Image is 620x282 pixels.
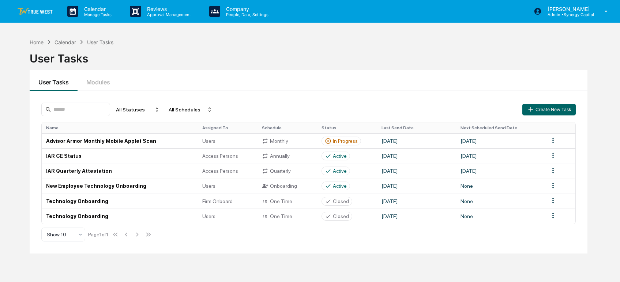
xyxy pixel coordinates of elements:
p: Reviews [141,6,195,12]
td: New Employee Technology Onboarding [42,179,198,194]
span: Access Persons [202,153,238,159]
th: Assigned To [198,122,258,133]
button: Create New Task [522,104,576,115]
div: Closed [333,213,349,219]
td: [DATE] [377,194,456,209]
div: One Time [262,198,313,205]
td: [DATE] [377,164,456,179]
button: Modules [78,70,119,91]
td: None [456,209,545,224]
span: Users [202,183,215,189]
p: People, Data, Settings [220,12,272,17]
div: Onboarding [262,183,313,189]
p: Admin • Synergy Capital [542,12,594,17]
td: Technology Onboarding [42,209,198,224]
td: Advisor Armor Monthly Mobile Applet Scan [42,133,198,148]
td: [DATE] [377,148,456,163]
div: Active [333,183,347,189]
p: Manage Tasks [78,12,115,17]
span: Access Persons [202,168,238,174]
div: Home [30,39,44,45]
iframe: Open customer support [597,258,616,278]
div: Monthly [262,138,313,144]
button: User Tasks [30,70,78,91]
td: [DATE] [456,148,545,163]
td: [DATE] [456,133,545,148]
td: [DATE] [377,179,456,194]
td: IAR CE Status [42,148,198,163]
th: Status [317,122,377,133]
div: In Progress [333,138,358,144]
span: Users [202,138,215,144]
td: [DATE] [377,209,456,224]
div: All Schedules [166,104,215,115]
div: Annually [262,153,313,159]
div: Page 1 of 1 [88,232,108,237]
th: Schedule [258,122,317,133]
div: User Tasks [87,39,113,45]
th: Next Scheduled Send Date [456,122,545,133]
td: [DATE] [377,133,456,148]
td: None [456,194,545,209]
div: One Time [262,213,313,220]
td: None [456,179,545,194]
div: Quarterly [262,168,313,174]
th: Last Send Date [377,122,456,133]
div: Active [333,168,347,174]
span: Firm Onboard [202,198,233,204]
td: Technology Onboarding [42,194,198,209]
div: Closed [333,198,349,204]
p: Calendar [78,6,115,12]
th: Name [42,122,198,133]
img: logo [18,8,53,15]
p: [PERSON_NAME] [542,6,594,12]
td: [DATE] [456,164,545,179]
p: Approval Management [141,12,195,17]
td: IAR Quarterly Attestation [42,164,198,179]
div: User Tasks [30,46,588,65]
div: Active [333,153,347,159]
div: Calendar [55,39,76,45]
p: Company [220,6,272,12]
div: All Statuses [113,104,163,115]
span: Users [202,213,215,219]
